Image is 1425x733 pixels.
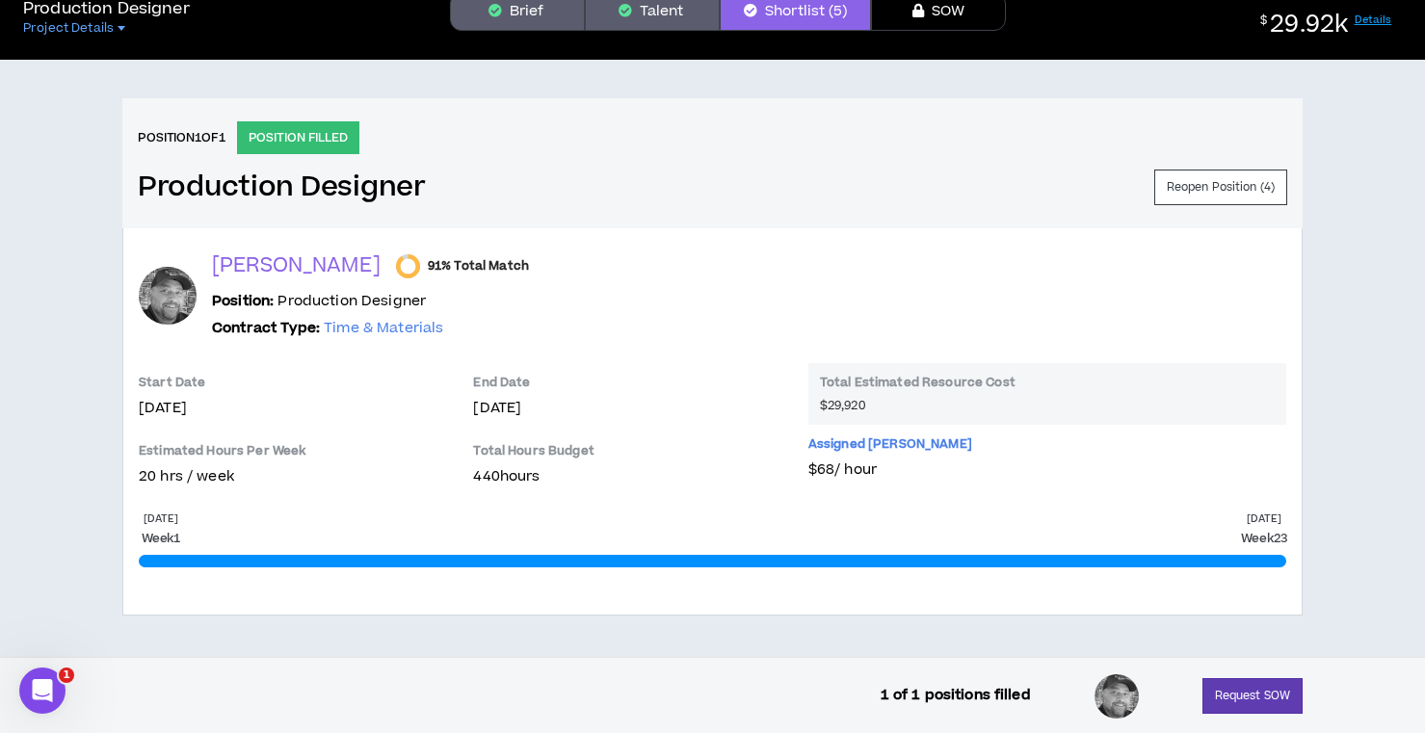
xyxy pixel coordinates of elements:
b: Contract Type: [212,318,320,338]
span: Project Details [23,20,114,36]
span: $29,920 [820,398,865,413]
p: Week 1 [142,530,180,547]
h6: Position 1 of 1 [138,129,225,146]
div: Ben G. [139,267,197,325]
p: [PERSON_NAME] [212,252,381,279]
p: End Date [473,375,530,390]
p: Production Designer [212,291,426,312]
p: Week 23 [1241,530,1286,547]
span: 1 [59,668,74,683]
p: $68 / hour [808,459,1286,481]
a: Details [1355,13,1392,27]
p: 440 hours [473,466,788,487]
span: Time & Materials [324,318,443,338]
p: Assigned [PERSON_NAME] [808,436,972,452]
div: Ben G. [1093,672,1141,720]
p: Total Estimated Resource Cost [820,375,1275,398]
p: POSITION FILLED [237,121,359,154]
p: 20 hrs / week [139,466,454,487]
sup: $ [1260,13,1267,29]
a: Production Designer [138,170,426,204]
span: 91% Total Match [428,258,529,274]
button: Reopen Position (4) [1154,170,1287,205]
p: Estimated Hours Per Week [139,443,305,458]
p: [DATE] [139,398,454,419]
p: 1 of 1 positions filled [881,685,1031,706]
p: Start Date [139,375,205,390]
button: Request SOW [1202,678,1303,714]
p: Total Hours Budget [473,443,788,466]
b: Position: [212,291,274,311]
p: [DATE] [473,398,788,419]
p: [DATE] [1247,511,1280,526]
p: [DATE] [144,511,177,526]
span: 29.92k [1270,8,1348,41]
iframe: Intercom live chat [19,668,66,714]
